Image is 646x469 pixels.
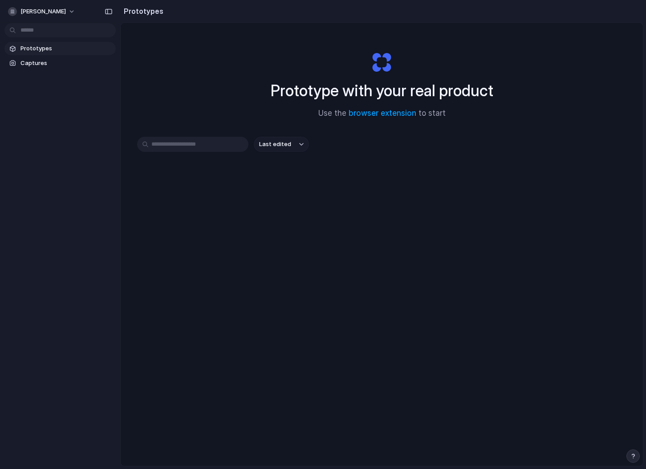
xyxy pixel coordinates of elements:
[254,137,309,152] button: Last edited
[4,4,80,19] button: [PERSON_NAME]
[20,7,66,16] span: [PERSON_NAME]
[349,109,416,118] a: browser extension
[120,6,163,16] h2: Prototypes
[20,44,112,53] span: Prototypes
[4,42,116,55] a: Prototypes
[318,108,446,119] span: Use the to start
[259,140,291,149] span: Last edited
[271,79,493,102] h1: Prototype with your real product
[20,59,112,68] span: Captures
[4,57,116,70] a: Captures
